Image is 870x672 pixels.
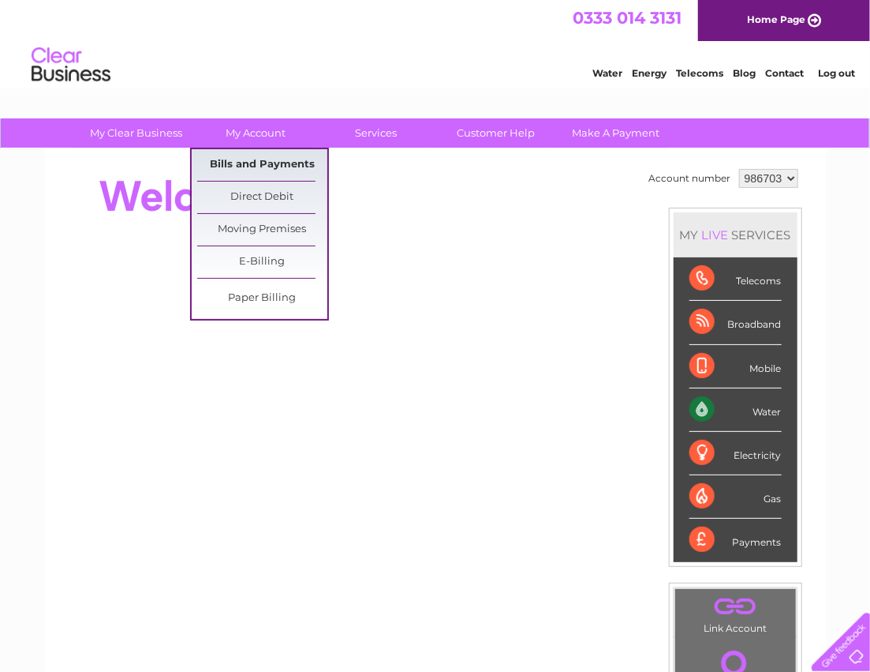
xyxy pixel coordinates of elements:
[592,67,622,79] a: Water
[632,67,667,79] a: Energy
[689,432,782,475] div: Electricity
[573,8,681,28] a: 0333 014 3131
[689,345,782,389] div: Mobile
[197,246,327,278] a: E-Billing
[674,212,797,257] div: MY SERVICES
[645,165,735,192] td: Account number
[689,301,782,344] div: Broadband
[699,227,732,242] div: LIVE
[679,593,792,621] a: .
[63,9,808,77] div: Clear Business is a trading name of Verastar Limited (registered in [GEOGRAPHIC_DATA] No. 3667643...
[551,118,681,148] a: Make A Payment
[689,519,782,561] div: Payments
[765,67,804,79] a: Contact
[689,257,782,301] div: Telecoms
[191,118,321,148] a: My Account
[431,118,561,148] a: Customer Help
[689,389,782,432] div: Water
[197,214,327,246] a: Moving Premises
[31,41,111,89] img: logo.png
[676,67,723,79] a: Telecoms
[197,283,327,314] a: Paper Billing
[733,67,756,79] a: Blog
[689,475,782,519] div: Gas
[71,118,201,148] a: My Clear Business
[818,67,855,79] a: Log out
[674,588,797,638] td: Link Account
[197,149,327,181] a: Bills and Payments
[311,118,441,148] a: Services
[197,182,327,213] a: Direct Debit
